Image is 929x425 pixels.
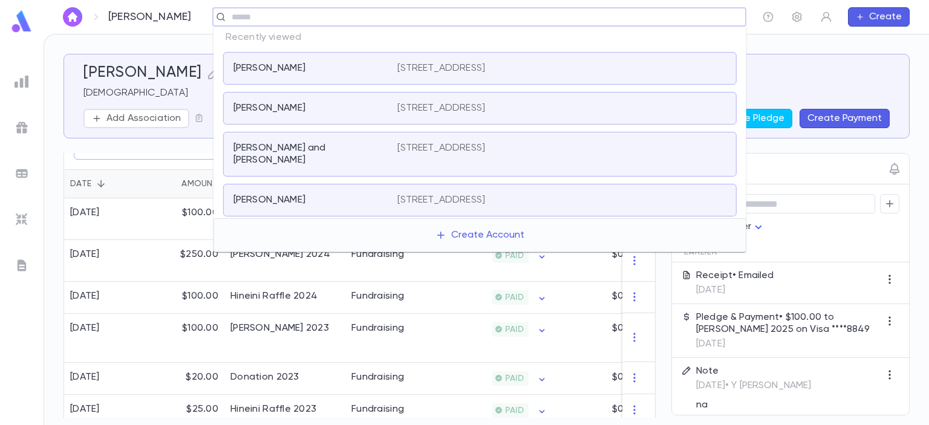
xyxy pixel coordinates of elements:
div: Date [70,169,91,198]
p: $0.00 [612,290,639,302]
div: $100.00 [146,198,224,240]
div: $100.00 [146,282,224,314]
div: Hineini Raffle 2023 [230,403,316,415]
span: PAID [500,293,529,302]
p: [PERSON_NAME] [233,194,305,206]
p: [DEMOGRAPHIC_DATA] [83,87,890,99]
p: [PERSON_NAME] [233,102,305,114]
p: $0.00 [612,322,639,334]
button: Sort [162,174,181,193]
button: Create [848,7,910,27]
img: home_white.a664292cf8c1dea59945f0da9f25487c.svg [65,12,80,22]
div: Donation 2023 [230,371,299,383]
button: Create Pledge [710,109,792,128]
div: $250.00 [146,240,224,282]
p: Add Association [106,112,181,125]
div: Amount [146,169,224,198]
div: $100.00 [146,314,224,363]
p: [DATE] • Y [PERSON_NAME] [696,380,812,392]
span: PAID [500,406,529,415]
div: [DATE] [70,290,100,302]
div: Eretz Yisroel Raffle 2024 [230,248,330,261]
div: Eretz Yisroel Raffle 2023 [230,322,329,334]
span: PAID [500,374,529,383]
p: Receipt • Emailed [696,270,774,282]
div: [DATE] [70,403,100,415]
img: letters_grey.7941b92b52307dd3b8a917253454ce1c.svg [15,258,29,273]
p: $0.00 [612,248,639,261]
p: $0.00 [612,371,639,383]
button: Add Association [83,109,189,128]
div: Fundraising [351,248,404,261]
span: PAID [500,325,529,334]
div: [DATE] [70,371,100,383]
p: [PERSON_NAME] [233,62,305,74]
p: [PERSON_NAME] and [PERSON_NAME] [233,142,383,166]
span: PAID [500,251,529,261]
button: Create Payment [800,109,890,128]
div: Fundraising [351,322,404,334]
div: User [731,215,766,239]
p: [STREET_ADDRESS] [397,102,485,114]
p: Pledge & Payment • $100.00 to [PERSON_NAME] 2025 on Visa ****8849 [696,311,880,336]
img: logo [10,10,34,33]
p: [STREET_ADDRESS] [397,194,485,206]
div: [DATE] [70,322,100,334]
div: [DATE] [70,207,100,219]
div: [DATE] [70,248,100,261]
img: reports_grey.c525e4749d1bce6a11f5fe2a8de1b229.svg [15,74,29,89]
div: Fundraising [351,403,404,415]
p: na [696,399,812,411]
p: [STREET_ADDRESS] [397,142,485,154]
p: Recently viewed [214,27,746,48]
img: batches_grey.339ca447c9d9533ef1741baa751efc33.svg [15,166,29,181]
p: [PERSON_NAME] [108,10,191,24]
div: Hineini Raffle 2024 [230,290,318,302]
img: imports_grey.530a8a0e642e233f2baf0ef88e8c9fcb.svg [15,212,29,227]
p: [DATE] [696,284,774,296]
button: Sort [91,174,111,193]
button: Create Account [426,224,534,247]
div: Amount [181,169,218,198]
div: Fundraising [351,371,404,383]
img: campaigns_grey.99e729a5f7ee94e3726e6486bddda8f1.svg [15,120,29,135]
h5: [PERSON_NAME] [83,64,202,82]
p: Note [696,365,812,377]
div: $20.00 [146,363,224,395]
div: Date [64,169,146,198]
p: [DATE] [696,338,880,350]
div: Fundraising [351,290,404,302]
p: [STREET_ADDRESS] [397,62,485,74]
p: $0.00 [612,403,639,415]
